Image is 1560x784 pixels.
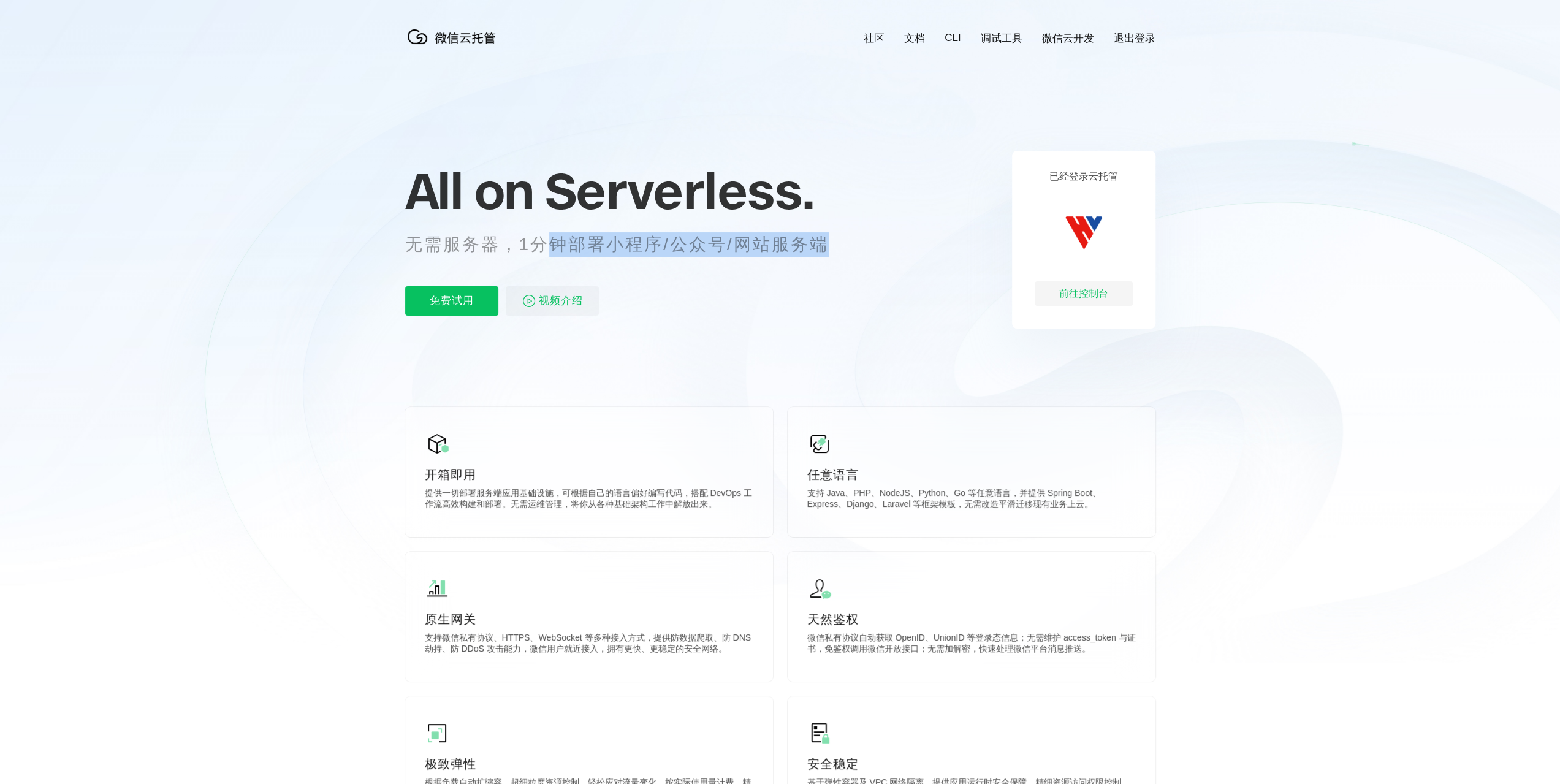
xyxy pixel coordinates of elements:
[904,31,925,45] a: 文档
[864,31,885,45] a: 社区
[405,232,851,257] p: 无需服务器，1分钟部署小程序/公众号/网站服务端
[405,40,503,51] a: 微信云托管
[425,611,753,628] p: 原生网关
[807,611,1136,628] p: 天然鉴权
[522,294,536,308] img: video_play.svg
[425,466,753,483] p: 开箱即用
[539,286,583,316] span: 视频介绍
[1114,31,1155,45] a: 退出登录
[425,755,753,772] p: 极致弹性
[425,633,753,657] p: 支持微信私有协议、HTTPS、WebSocket 等多种接入方式，提供防数据爬取、防 DNS 劫持、防 DDoS 攻击能力，微信用户就近接入，拥有更快、更稳定的安全网络。
[405,286,498,316] p: 免费试用
[807,488,1136,512] p: 支持 Java、PHP、NodeJS、Python、Go 等任意语言，并提供 Spring Boot、Express、Django、Laravel 等框架模板，无需改造平滑迁移现有业务上云。
[425,488,753,512] p: 提供一切部署服务端应用基础设施，可根据自己的语言偏好编写代码，搭配 DevOps 工作流高效构建和部署。无需运维管理，将你从各种基础架构工作中解放出来。
[405,25,503,49] img: 微信云托管
[1035,281,1133,306] div: 前往控制台
[1042,31,1094,45] a: 微信云开发
[981,31,1022,45] a: 调试工具
[1049,170,1118,183] p: 已经登录云托管
[807,466,1136,483] p: 任意语言
[545,160,814,221] span: Serverless.
[807,755,1136,772] p: 安全稳定
[405,160,533,221] span: All on
[945,32,961,44] a: CLI
[807,633,1136,657] p: 微信私有协议自动获取 OpenID、UnionID 等登录态信息；无需维护 access_token 与证书，免鉴权调用微信开放接口；无需加解密，快速处理微信平台消息推送。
